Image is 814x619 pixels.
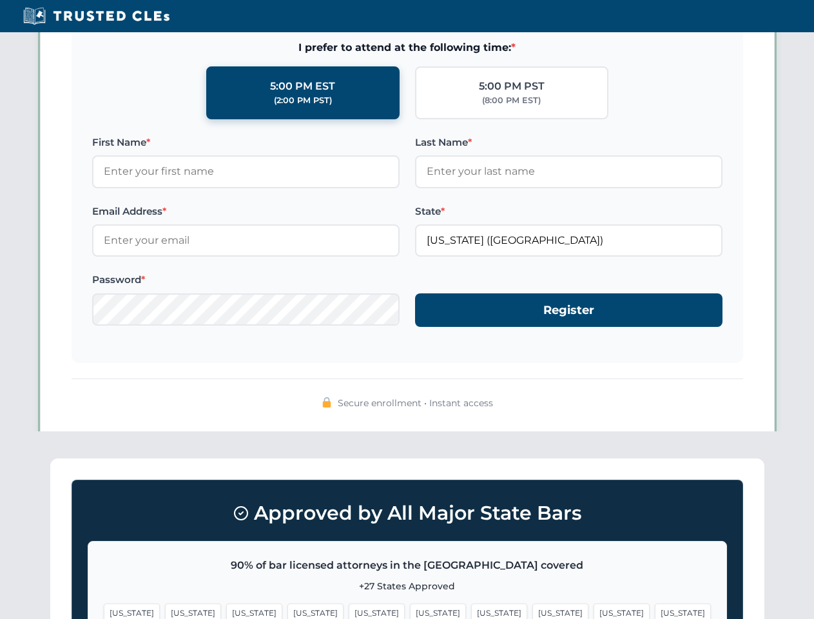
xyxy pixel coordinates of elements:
[338,396,493,410] span: Secure enrollment • Instant access
[415,135,722,150] label: Last Name
[415,293,722,328] button: Register
[482,94,541,107] div: (8:00 PM EST)
[19,6,173,26] img: Trusted CLEs
[88,496,727,531] h3: Approved by All Major State Bars
[92,224,400,257] input: Enter your email
[479,78,545,95] div: 5:00 PM PST
[92,39,722,56] span: I prefer to attend at the following time:
[274,94,332,107] div: (2:00 PM PST)
[92,155,400,188] input: Enter your first name
[92,135,400,150] label: First Name
[270,78,335,95] div: 5:00 PM EST
[92,272,400,288] label: Password
[104,579,711,593] p: +27 States Approved
[104,557,711,574] p: 90% of bar licensed attorneys in the [GEOGRAPHIC_DATA] covered
[415,155,722,188] input: Enter your last name
[322,397,332,408] img: 🔒
[415,204,722,219] label: State
[92,204,400,219] label: Email Address
[415,224,722,257] input: Missouri (MO)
